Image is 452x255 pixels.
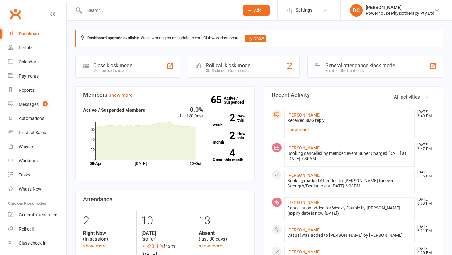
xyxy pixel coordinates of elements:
div: We're working on an update to your Clubworx dashboard. [75,30,443,47]
div: Received SMS reply [287,118,412,123]
a: People [8,41,66,55]
strong: Absent [199,230,247,236]
a: show more [287,125,412,134]
a: [PERSON_NAME] [287,227,321,232]
div: Member self check-in [93,68,132,73]
div: Waivers [19,144,34,149]
h3: Attendance [83,196,247,203]
strong: [DATE] [141,230,189,236]
strong: Active / Suspended Members [83,107,145,113]
strong: Dashboard upgrade available: [87,35,141,40]
div: Product Sales [19,130,46,135]
div: Cancellation added for Weekly Double by [PERSON_NAME] (expiry date is now [DATE]) [287,205,412,216]
a: [PERSON_NAME] [287,200,321,205]
a: Dashboard [8,27,66,41]
span: 1 [43,101,48,106]
a: Reports [8,83,66,97]
time: [DATE] 6:35 PM [414,170,435,178]
a: Payments [8,69,66,83]
h3: Recent Activity [272,92,435,98]
div: Calendar [19,59,36,64]
div: 0.0% [180,106,203,113]
div: Dashboard [19,31,40,36]
time: [DATE] 6:47 PM [414,143,435,151]
div: Workouts [19,158,38,163]
a: General attendance kiosk mode [8,208,66,222]
div: 10 [141,211,189,230]
a: 2New this month [213,132,247,144]
div: Payments [19,73,39,79]
a: Roll call [8,222,66,236]
a: 4Canx. this month [213,149,247,162]
span: Add [254,8,262,13]
a: Product Sales [8,126,66,140]
div: DC [350,4,363,17]
div: Class check-in [19,241,46,246]
a: Clubworx [8,6,23,22]
span: -23.1 % [141,243,164,249]
div: (in session) [83,230,132,242]
div: Messages [19,102,39,107]
input: Search... [83,6,235,15]
div: Booking marked Attended by [PERSON_NAME] for event Strength/Beginners at [DATE] 6:00PM [287,178,412,189]
strong: 2 [213,113,235,122]
a: Automations [8,111,66,126]
a: Waivers [8,140,66,154]
a: [PERSON_NAME] [287,145,321,150]
div: Automations [19,116,44,121]
a: Class kiosk mode [8,236,66,250]
div: Staff check-in for members [206,68,251,73]
div: General attendance [19,212,57,217]
div: (last 30 days) [199,230,247,242]
span: All activities [394,94,420,100]
div: Great for the front desk [325,68,395,73]
div: Tasks [19,172,30,177]
a: [PERSON_NAME] [287,173,321,178]
div: What's New [19,187,41,192]
div: Powerhouse Physiotherapy Pty Ltd [366,10,434,16]
a: show more [199,243,222,249]
h3: Members [83,92,247,98]
a: What's New [8,182,66,196]
time: [DATE] 6:00 PM [414,247,435,255]
a: show more [109,92,132,98]
a: [PERSON_NAME] [287,249,321,254]
strong: Right Now [83,230,132,236]
a: show more [83,243,107,249]
time: [DATE] 6:03 PM [414,198,435,206]
a: Tasks [8,168,66,182]
a: Messages 1 [8,97,66,111]
div: (so far) [141,230,189,242]
time: [DATE] 6:49 PM [414,110,435,118]
button: All activities [387,92,435,102]
div: [PERSON_NAME] [366,5,434,10]
a: 2New this week [213,114,247,127]
button: Try it now [245,35,266,42]
div: Last 30 Days [180,106,203,119]
div: 13 [199,211,247,230]
span: Settings [295,3,313,17]
div: Reports [19,88,34,93]
div: People [19,45,32,50]
div: 2 [83,211,132,230]
time: [DATE] 6:01 PM [414,225,435,233]
div: Booking cancelled by member: event Super Charged [DATE] at [DATE] 7:30AM [287,151,412,161]
div: Roll call kiosk mode [206,62,251,68]
a: Calendar [8,55,66,69]
strong: 2 [213,131,235,140]
strong: 4 [213,148,235,158]
div: Casual was added to [PERSON_NAME] by [PERSON_NAME] [287,233,412,238]
strong: 65 [211,95,224,105]
div: Roll call [19,226,34,231]
div: Class kiosk mode [93,62,132,68]
a: 65Active / Suspended [224,91,251,109]
button: Add [243,5,270,16]
div: General attendance kiosk mode [325,62,395,68]
a: Workouts [8,154,66,168]
a: [PERSON_NAME] [287,112,321,117]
